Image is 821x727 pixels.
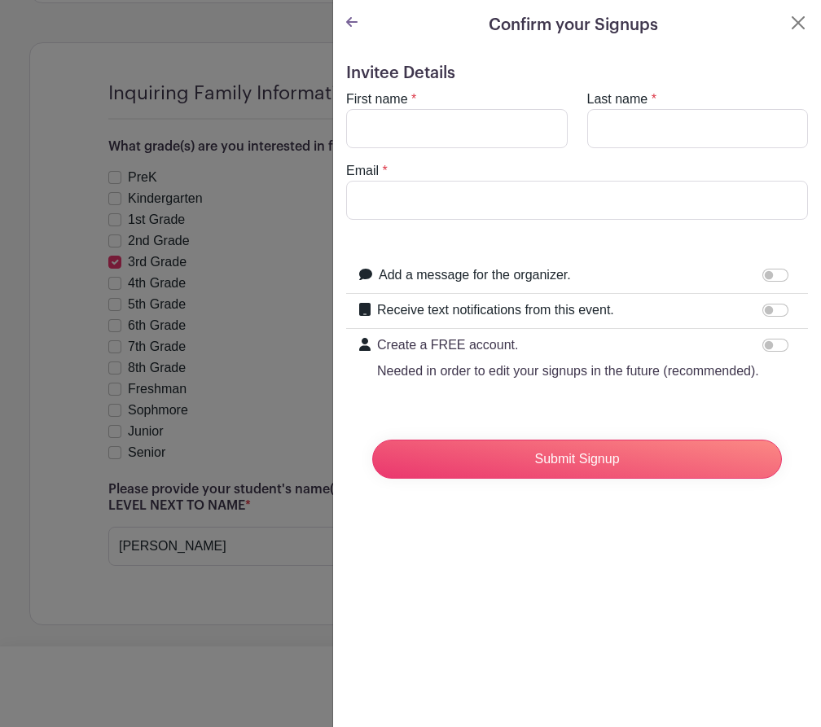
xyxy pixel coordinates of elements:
[346,64,808,83] h5: Invitee Details
[377,335,759,355] p: Create a FREE account.
[377,361,759,381] p: Needed in order to edit your signups in the future (recommended).
[587,90,648,109] label: Last name
[788,13,808,33] button: Close
[377,300,614,320] label: Receive text notifications from this event.
[489,13,658,37] h5: Confirm your Signups
[379,265,571,285] label: Add a message for the organizer.
[372,440,782,479] input: Submit Signup
[346,90,408,109] label: First name
[346,161,379,181] label: Email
